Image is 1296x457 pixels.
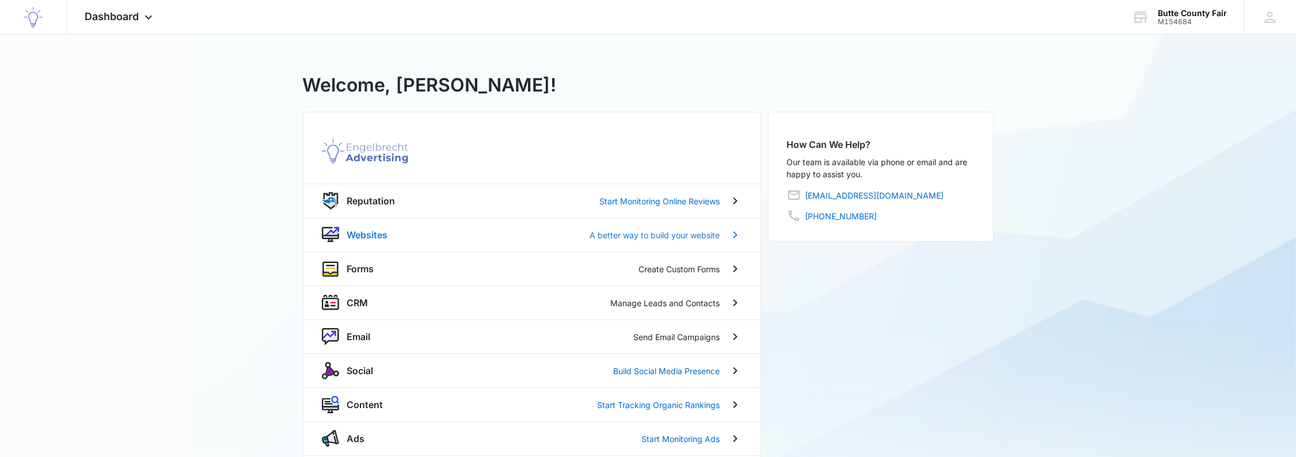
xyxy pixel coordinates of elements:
img: Engelbrecht Advertising [23,7,44,28]
img: ads [322,430,339,447]
a: websiteWebsitesA better way to build your website [303,218,761,252]
p: Forms [347,262,374,276]
a: [EMAIL_ADDRESS][DOMAIN_NAME] [805,189,944,201]
a: [PHONE_NUMBER] [805,210,877,222]
img: nurture [322,328,339,345]
span: Dashboard [85,10,139,22]
p: CRM [347,296,368,310]
p: Social [347,364,374,378]
h1: Welcome, [PERSON_NAME]! [303,71,557,99]
p: A better way to build your website [590,229,720,241]
a: crmCRMManage Leads and Contacts [303,285,761,319]
p: Create Custom Forms [639,263,720,275]
div: account name [1158,9,1227,18]
p: Start Monitoring Online Reviews [600,195,720,207]
p: Manage Leads and Contacts [611,297,720,309]
a: formsFormsCreate Custom Forms [303,252,761,285]
p: Websites [347,228,388,242]
p: Email [347,330,371,344]
img: reputation [322,192,339,210]
a: contentContentStart Tracking Organic Rankings [303,387,761,421]
p: Reputation [347,194,396,208]
img: forms [322,260,339,277]
img: website [322,226,339,243]
img: Engelbrecht Advertising [322,138,408,165]
a: socialSocialBuild Social Media Presence [303,353,761,387]
div: account id [1158,18,1227,26]
img: crm [322,294,339,311]
img: content [322,396,339,413]
p: Start Tracking Organic Rankings [598,399,720,411]
p: Content [347,398,383,412]
p: Our team is available via phone or email and are happy to assist you. [787,156,975,180]
h2: How Can We Help? [787,138,975,151]
a: adsAdsStart Monitoring Ads [303,421,761,455]
p: Send Email Campaigns [634,331,720,343]
a: reputationReputationStart Monitoring Online Reviews [303,184,761,218]
p: Start Monitoring Ads [642,433,720,445]
img: social [322,362,339,379]
p: Build Social Media Presence [614,365,720,377]
p: Ads [347,432,365,445]
a: nurtureEmailSend Email Campaigns [303,319,761,353]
